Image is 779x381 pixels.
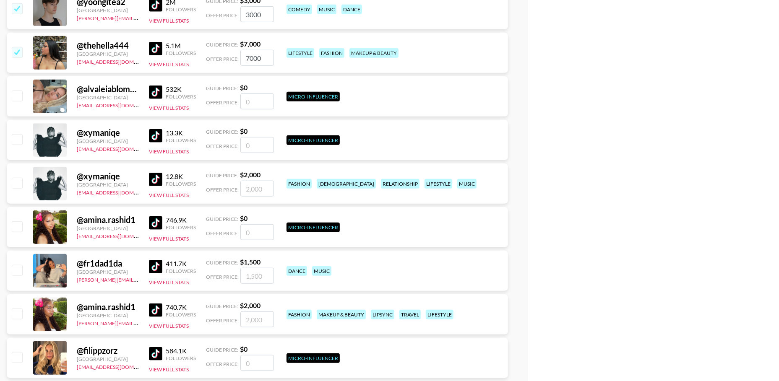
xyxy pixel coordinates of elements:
[149,61,189,67] button: View Full Stats
[149,366,189,373] button: View Full Stats
[166,347,196,355] div: 584.1K
[206,143,239,149] span: Offer Price:
[287,92,340,101] div: Micro-Influencer
[149,192,189,198] button: View Full Stats
[287,135,340,145] div: Micro-Influencer
[77,7,139,13] div: [GEOGRAPHIC_DATA]
[166,137,196,143] div: Followers
[166,85,196,93] div: 532K
[287,223,340,232] div: Micro-Influencer
[77,188,161,196] a: [EMAIL_ADDRESS][DOMAIN_NAME]
[206,172,238,179] span: Guide Price:
[206,129,238,135] span: Guide Price:
[240,181,274,197] input: 2,000
[166,259,196,268] div: 411.7K
[381,179,419,189] div: relationship
[319,48,344,58] div: fashion
[77,269,139,275] div: [GEOGRAPHIC_DATA]
[166,268,196,274] div: Followers
[317,5,336,14] div: music
[240,83,248,91] strong: $ 0
[77,356,139,362] div: [GEOGRAPHIC_DATA]
[457,179,477,189] div: music
[312,266,331,276] div: music
[77,144,161,152] a: [EMAIL_ADDRESS][DOMAIN_NAME]
[317,179,376,189] div: [DEMOGRAPHIC_DATA]
[206,56,239,62] span: Offer Price:
[77,312,139,319] div: [GEOGRAPHIC_DATA]
[77,94,139,101] div: [GEOGRAPHIC_DATA]
[425,179,452,189] div: lifestyle
[77,127,139,138] div: @ xymaniqe
[206,361,239,367] span: Offer Price:
[287,353,340,363] div: Micro-Influencer
[77,138,139,144] div: [GEOGRAPHIC_DATA]
[166,6,196,13] div: Followers
[349,48,399,58] div: makeup & beauty
[240,345,248,353] strong: $ 0
[149,129,162,143] img: TikTok
[77,101,161,109] a: [EMAIL_ADDRESS][DOMAIN_NAME]
[166,181,196,187] div: Followers
[149,105,189,111] button: View Full Stats
[240,355,274,371] input: 0
[166,303,196,311] div: 740.7K
[77,181,139,188] div: [GEOGRAPHIC_DATA]
[77,362,161,370] a: [EMAIL_ADDRESS][DOMAIN_NAME]
[426,310,453,319] div: lifestyle
[206,99,239,106] span: Offer Price:
[240,301,261,309] strong: $ 2,000
[399,310,421,319] div: travel
[149,216,162,230] img: TikTok
[240,268,274,284] input: 1,500
[206,41,238,48] span: Guide Price:
[149,260,162,273] img: TikTok
[77,51,139,57] div: [GEOGRAPHIC_DATA]
[166,216,196,224] div: 746.9K
[149,347,162,360] img: TikTok
[206,85,238,91] span: Guide Price:
[206,187,239,193] span: Offer Price:
[206,303,238,309] span: Guide Price:
[149,148,189,155] button: View Full Stats
[240,6,274,22] input: 3,000
[166,129,196,137] div: 13.3K
[149,236,189,242] button: View Full Stats
[240,50,274,66] input: 7,000
[166,172,196,181] div: 12.8K
[240,127,248,135] strong: $ 0
[149,303,162,317] img: TikTok
[240,214,248,222] strong: $ 0
[77,171,139,181] div: @ xymaniqe
[77,13,281,21] a: [PERSON_NAME][EMAIL_ADDRESS][PERSON_NAME][PERSON_NAME][DOMAIN_NAME]
[77,57,161,65] a: [EMAIL_ADDRESS][DOMAIN_NAME]
[77,40,139,51] div: @ thehella444
[240,311,274,327] input: 2,000
[287,48,314,58] div: lifestyle
[149,42,162,55] img: TikTok
[206,317,239,324] span: Offer Price:
[77,302,139,312] div: @ amina.rashid1
[206,274,239,280] span: Offer Price:
[166,50,196,56] div: Followers
[240,93,274,109] input: 0
[149,323,189,329] button: View Full Stats
[149,86,162,99] img: TikTok
[287,5,312,14] div: comedy
[77,84,139,94] div: @ alvaleiablomdahl
[341,5,362,14] div: dance
[149,279,189,285] button: View Full Stats
[149,173,162,186] img: TikTok
[287,179,312,189] div: fashion
[77,275,241,283] a: [PERSON_NAME][EMAIL_ADDRESS][PERSON_NAME][DOMAIN_NAME]
[166,311,196,318] div: Followers
[149,18,189,24] button: View Full Stats
[166,224,196,231] div: Followers
[206,230,239,236] span: Offer Price:
[317,310,366,319] div: makeup & beauty
[287,266,307,276] div: dance
[77,345,139,356] div: @ filippzorz
[206,347,238,353] span: Guide Price:
[240,224,274,240] input: 0
[77,215,139,225] div: @ amina.rashid1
